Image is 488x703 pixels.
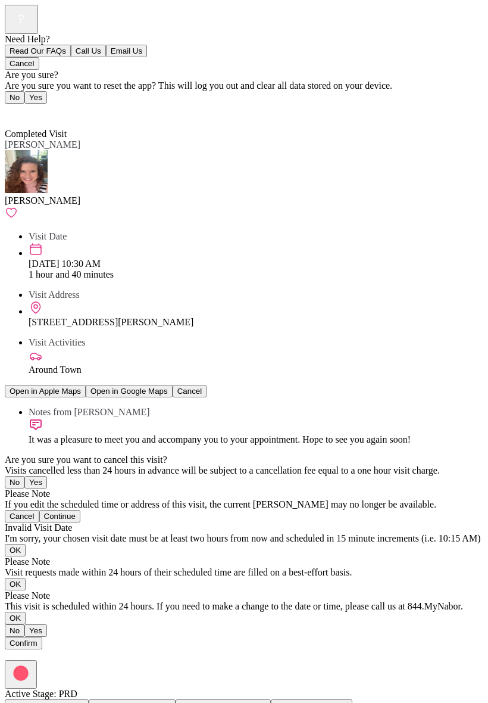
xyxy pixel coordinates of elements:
[5,57,39,70] button: Cancel
[24,476,47,489] button: Yes
[5,510,39,522] button: Cancel
[5,150,48,193] img: avatar
[5,45,71,57] button: Read Our FAQs
[5,601,483,612] div: This visit is scheduled within 24 hours. If you need to make a change to the date or time, please...
[5,385,86,397] button: Open in Apple Maps
[5,522,483,533] div: Invalid Visit Date
[29,231,67,241] span: Visit Date
[86,385,173,397] button: Open in Google Maps
[24,624,47,637] button: Yes
[5,195,483,206] div: [PERSON_NAME]
[5,544,26,556] button: OK
[5,499,483,510] div: If you edit the scheduled time or address of this visit, the current [PERSON_NAME] may no longer ...
[106,45,147,57] button: Email Us
[29,337,85,347] span: Visit Activities
[12,107,32,117] span: Back
[5,107,32,117] a: Back
[5,689,483,699] div: Active Stage: PRD
[29,259,483,269] div: [DATE] 10:30 AM
[29,317,483,328] div: [STREET_ADDRESS][PERSON_NAME]
[5,567,483,578] div: Visit requests made within 24 hours of their scheduled time are filled on a best-effort basis.
[29,365,483,375] div: Around Town
[173,385,207,397] button: Cancel
[5,91,24,104] button: No
[39,510,80,522] button: Continue
[5,80,483,91] div: Are you sure you want to reset the app? This will log you out and clear all data stored on your d...
[5,129,67,139] span: Completed Visit
[5,465,483,476] div: Visits cancelled less than 24 hours in advance will be subject to a cancellation fee equal to a o...
[5,556,483,567] div: Please Note
[5,637,42,649] button: Confirm
[5,476,24,489] button: No
[5,139,80,150] span: [PERSON_NAME]
[71,45,106,57] button: Call Us
[5,612,26,624] button: OK
[5,70,483,80] div: Are you sure?
[29,434,483,445] div: It was a pleasure to meet you and accompany you to your appointment. Hope to see you again soon!
[29,269,483,280] div: 1 hour and 40 minutes
[5,578,26,590] button: OK
[29,407,150,417] span: Notes from [PERSON_NAME]
[5,590,483,601] div: Please Note
[5,455,483,465] div: Are you sure you want to cancel this visit?
[5,34,483,45] div: Need Help?
[5,624,24,637] button: No
[5,533,483,544] div: I'm sorry, your chosen visit date must be at least two hours from now and scheduled in 15 minute ...
[5,489,483,499] div: Please Note
[24,91,47,104] button: Yes
[29,290,80,300] span: Visit Address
